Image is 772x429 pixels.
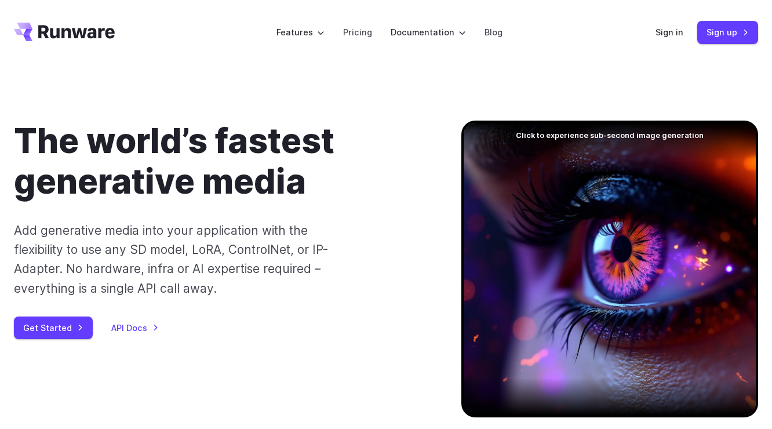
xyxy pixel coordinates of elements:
a: API Docs [111,321,159,335]
a: Go to / [14,23,115,41]
a: Get Started [14,317,93,339]
a: Pricing [343,26,372,39]
p: Add generative media into your application with the flexibility to use any SD model, LoRA, Contro... [14,221,342,298]
label: Documentation [391,26,466,39]
h1: The world’s fastest generative media [14,121,424,202]
label: Features [276,26,325,39]
a: Sign up [697,21,758,43]
a: Blog [485,26,502,39]
a: Sign in [656,26,683,39]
